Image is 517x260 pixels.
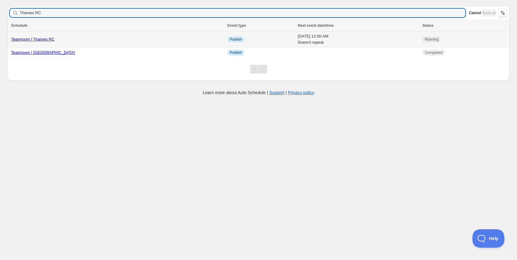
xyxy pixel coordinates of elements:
a: Teamroom | Thames RC [11,37,54,42]
nav: Pagination [250,65,267,74]
span: Status [422,23,434,28]
span: Running [425,37,439,42]
span: Publish [230,37,242,42]
iframe: Toggle Customer Support [472,229,505,248]
span: Next event date/time [298,23,334,28]
a: Privacy policy [288,90,315,95]
td: [DATE] 12:00 AM Doesn't repeat [296,31,421,48]
button: Sort the results [499,9,507,17]
a: Support [269,90,284,95]
span: Event type [227,23,246,28]
span: Cancel [469,10,481,15]
a: Teamroom | [GEOGRAPHIC_DATA] [11,50,75,55]
input: Searching schedules by name [20,9,465,17]
p: Learn more about Auto Schedule | | [203,90,314,96]
span: Schedule [11,23,27,28]
span: Completed [425,50,443,55]
span: Publish [230,50,242,55]
button: Cancel [469,9,481,17]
